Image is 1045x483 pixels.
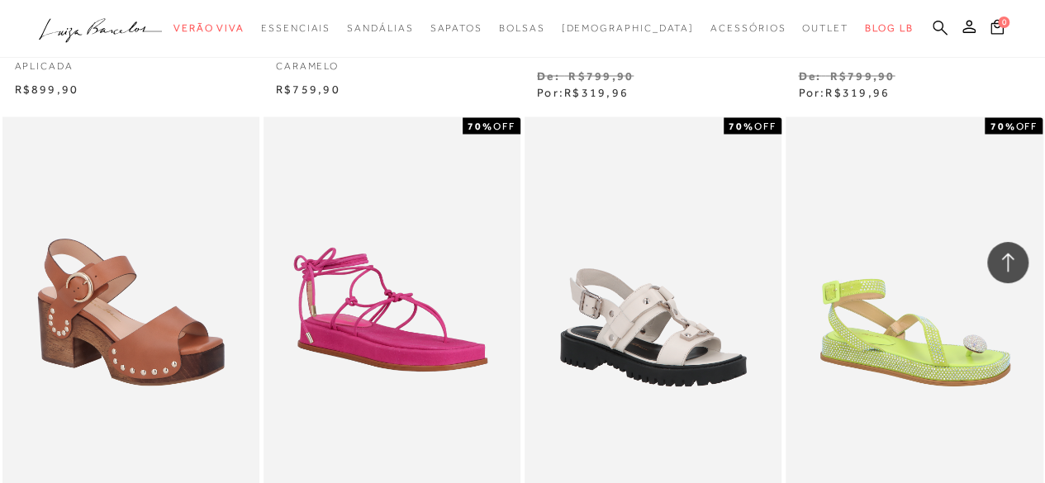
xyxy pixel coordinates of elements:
[798,69,821,82] small: De:
[986,18,1009,40] button: 0
[710,22,786,34] span: Acessórios
[261,22,330,34] span: Essenciais
[754,120,777,131] span: OFF
[829,69,895,82] small: R$799,90
[729,120,754,131] strong: 70%
[499,13,545,44] a: categoryNavScreenReaderText
[990,120,1015,131] strong: 70%
[347,13,413,44] a: categoryNavScreenReaderText
[261,13,330,44] a: categoryNavScreenReaderText
[173,22,245,34] span: Verão Viva
[537,85,629,98] span: Por:
[15,82,79,95] span: R$899,90
[493,120,515,131] span: OFF
[802,13,848,44] a: categoryNavScreenReaderText
[430,22,482,34] span: Sapatos
[173,13,245,44] a: categoryNavScreenReaderText
[1015,120,1038,131] span: OFF
[798,85,890,98] span: Por:
[347,22,413,34] span: Sandálias
[568,69,634,82] small: R$799,90
[430,13,482,44] a: categoryNavScreenReaderText
[537,69,560,82] small: De:
[998,17,1009,28] span: 0
[710,13,786,44] a: categoryNavScreenReaderText
[468,120,493,131] strong: 70%
[561,13,694,44] a: noSubCategoriesText
[802,22,848,34] span: Outlet
[499,22,545,34] span: Bolsas
[865,13,913,44] a: BLOG LB
[825,85,890,98] span: R$319,96
[561,22,694,34] span: [DEMOGRAPHIC_DATA]
[276,82,340,95] span: R$759,90
[564,85,629,98] span: R$319,96
[865,22,913,34] span: BLOG LB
